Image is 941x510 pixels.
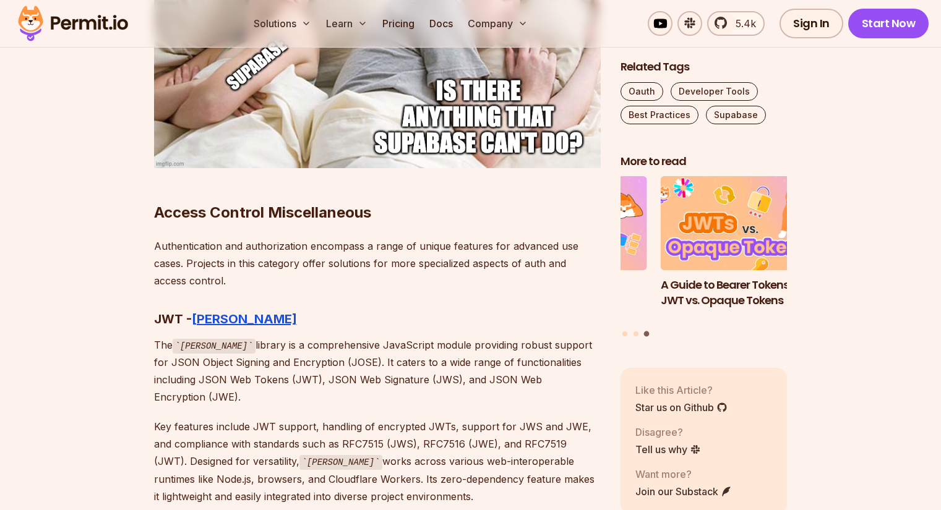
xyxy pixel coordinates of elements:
[321,11,372,36] button: Learn
[621,177,788,339] div: Posts
[480,177,647,324] li: 2 of 3
[192,312,297,326] a: [PERSON_NAME]
[848,9,929,38] a: Start Now
[661,177,828,324] a: A Guide to Bearer Tokens: JWT vs. Opaque TokensA Guide to Bearer Tokens: JWT vs. Opaque Tokens
[621,59,788,75] h2: Related Tags
[661,177,828,271] img: A Guide to Bearer Tokens: JWT vs. Opaque Tokens
[635,467,732,482] p: Want more?
[635,400,728,415] a: Star us on Github
[706,106,766,124] a: Supabase
[635,442,701,457] a: Tell us why
[377,11,419,36] a: Pricing
[635,425,701,440] p: Disagree?
[621,154,788,169] h2: More to read
[661,278,828,308] h3: A Guide to Bearer Tokens: JWT vs. Opaque Tokens
[780,9,843,38] a: Sign In
[644,331,650,337] button: Go to slide 3
[154,418,601,505] p: Key features include JWT support, handling of encrypted JWTs, support for JWS and JWE, and compli...
[480,177,647,271] img: Policy-Based Access Control (PBAC) Isn’t as Great as You Think
[480,278,647,323] h3: Policy-Based Access Control (PBAC) Isn’t as Great as You Think
[299,455,382,470] code: [PERSON_NAME]
[621,106,698,124] a: Best Practices
[728,16,756,31] span: 5.4k
[463,11,533,36] button: Company
[154,336,601,406] p: The library is a comprehensive JavaScript module providing robust support for JSON Object Signing...
[154,237,601,289] p: Authentication and authorization encompass a range of unique features for advanced use cases. Pro...
[12,2,134,45] img: Permit logo
[173,339,256,354] code: [PERSON_NAME]
[154,312,192,326] strong: JWT -
[622,331,627,336] button: Go to slide 1
[621,82,663,101] a: Oauth
[661,177,828,324] li: 3 of 3
[671,82,758,101] a: Developer Tools
[249,11,316,36] button: Solutions
[424,11,458,36] a: Docs
[154,203,371,221] strong: Access Control Miscellaneous
[635,484,732,499] a: Join our Substack
[707,11,765,36] a: 5.4k
[635,383,728,397] p: Like this Article?
[634,331,638,336] button: Go to slide 2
